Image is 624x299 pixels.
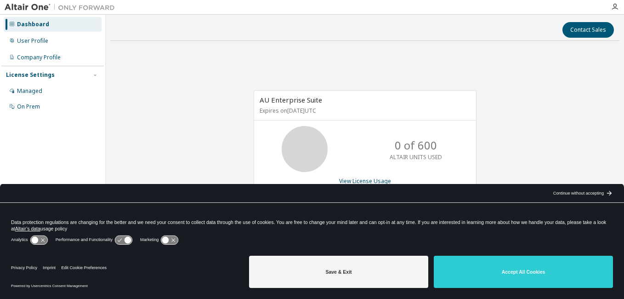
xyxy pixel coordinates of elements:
div: License Settings [6,71,55,79]
button: Contact Sales [562,22,614,38]
div: User Profile [17,37,48,45]
p: 0 of 600 [395,138,437,153]
div: Managed [17,87,42,95]
div: Dashboard [17,21,49,28]
a: View License Usage [339,177,391,185]
img: Altair One [5,3,119,12]
p: ALTAIR UNITS USED [390,153,442,161]
span: AU Enterprise Suite [260,95,322,104]
div: Company Profile [17,54,61,61]
div: On Prem [17,103,40,110]
p: Expires on [DATE] UTC [260,107,468,115]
